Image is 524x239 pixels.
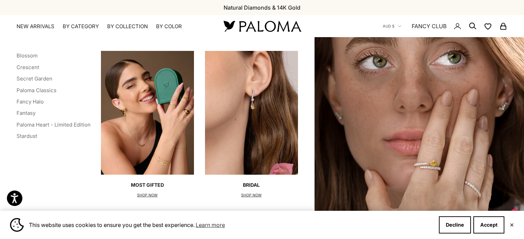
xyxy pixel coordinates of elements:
[510,223,514,227] button: Close
[439,216,471,233] button: Decline
[224,3,300,12] p: Natural Diamonds & 14K Gold
[195,220,226,230] a: Learn more
[17,87,56,94] a: Paloma Classics
[412,22,446,31] a: FANCY CLUB
[17,23,54,30] a: NEW ARRIVALS
[383,23,394,29] span: AUD $
[17,52,38,59] a: Blossom
[101,51,194,198] a: Most GiftedSHOP NOW
[107,23,148,30] summary: By Collection
[17,64,39,70] a: Crescent
[131,182,164,188] p: Most Gifted
[63,23,99,30] summary: By Category
[241,192,261,199] p: SHOP NOW
[17,98,44,105] a: Fancy Halo
[241,182,261,188] p: Bridal
[205,51,298,198] a: BridalSHOP NOW
[17,110,35,116] a: Fantasy
[17,133,37,139] a: Stardust
[131,192,164,199] p: SHOP NOW
[383,15,507,37] nav: Secondary navigation
[10,218,24,232] img: Cookie banner
[17,121,91,128] a: Paloma Heart - Limited Edition
[17,23,207,30] nav: Primary navigation
[156,23,182,30] summary: By Color
[473,216,504,233] button: Accept
[29,220,433,230] span: This website uses cookies to ensure you get the best experience.
[383,23,401,29] button: AUD $
[17,75,52,82] a: Secret Garden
